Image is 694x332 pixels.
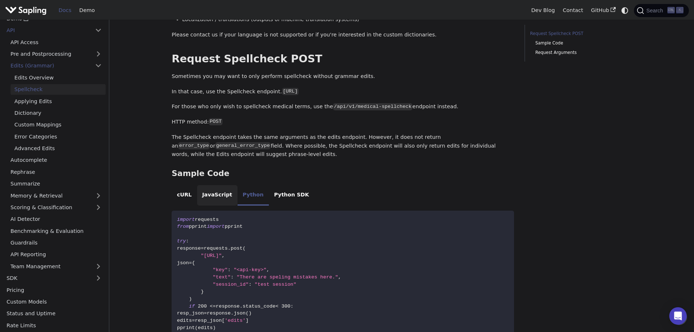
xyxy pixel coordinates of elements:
span: json [234,310,246,316]
a: Spellcheck [11,84,106,95]
a: Rate Limits [3,320,106,331]
a: Request Spellcheck POST [530,30,629,37]
span: response [177,246,201,251]
span: : [231,274,234,280]
span: = [192,318,195,323]
span: post [231,246,243,251]
code: error_type [178,142,210,149]
span: } [201,289,204,294]
p: The Spellcheck endpoint takes the same arguments as the edits endpoint. However, it does not retu... [172,133,514,159]
code: general_error_type [215,142,271,149]
a: Dev Blog [527,5,558,16]
span: try [177,238,186,244]
a: Advanced Edits [11,143,106,154]
span: response [216,304,240,309]
a: Custom Models [3,297,106,307]
h3: Sample Code [172,169,514,179]
a: Status and Uptime [3,308,106,319]
span: . [228,246,231,251]
span: = [189,260,192,266]
span: "There are speling mistakes here." [237,274,338,280]
span: "<api-key>" [234,267,266,273]
a: Memory & Retrieval [7,190,106,201]
li: Localization / translations (outputs of machine translation systems) [182,15,514,24]
span: Search [644,8,667,13]
span: pprint [177,325,195,331]
span: ( [195,325,198,331]
span: resp_json [177,310,204,316]
span: : [228,267,231,273]
span: ( [246,310,248,316]
a: Guardrails [7,238,106,248]
p: Please contact us if your language is not supported or if you're interested in the custom diction... [172,31,514,39]
a: Error Categories [11,131,106,142]
h2: Request Spellcheck POST [172,52,514,66]
a: Pre and Postprocessing [7,49,106,59]
span: ] [246,318,248,323]
span: import [207,224,225,229]
span: status_code [243,304,275,309]
a: Team Management [7,261,106,272]
p: In that case, use the Spellcheck endpoint. [172,87,514,96]
span: ) [248,310,251,316]
span: = [204,310,207,316]
a: Summarize [7,179,106,189]
button: Search (Ctrl+K) [634,4,689,17]
span: [ [222,318,225,323]
a: Dictionary [11,108,106,118]
a: Benchmarking & Evaluation [7,226,106,236]
span: "session_id" [213,282,248,287]
button: Switch between dark and light mode (currently system mode) [620,5,630,16]
kbd: K [676,7,683,13]
span: : [290,304,293,309]
p: For those who only wish to spellcheck medical terms, use the endpoint instead. [172,102,514,111]
span: . [240,304,243,309]
span: json [177,260,189,266]
a: Scoring & Classification [7,202,106,213]
a: API Access [7,37,106,47]
li: Python SDK [269,185,314,206]
span: 300 [282,304,291,309]
span: 'edits' [225,318,246,323]
code: [URL] [282,88,299,95]
span: ) [213,325,216,331]
a: Edits (Grammar) [7,60,106,71]
a: Demo [75,5,99,16]
span: ( [243,246,246,251]
span: : [186,238,189,244]
span: { [192,260,195,266]
a: GitHub [587,5,619,16]
a: Applying Edits [11,96,106,106]
span: . [231,310,234,316]
code: POST [209,118,223,125]
span: , [267,267,270,273]
span: from [177,224,189,229]
li: cURL [172,185,197,206]
span: if [189,304,195,309]
span: ) [189,296,192,302]
span: requests [204,246,228,251]
p: HTTP method: [172,118,514,126]
button: Collapse sidebar category 'API' [91,25,106,36]
img: Sapling.ai [5,5,47,16]
span: "text" [213,274,231,280]
span: edits [177,318,192,323]
span: "[URL]" [201,253,221,258]
a: Autocomplete [7,155,106,165]
a: Docs [55,5,75,16]
span: response [207,310,231,316]
a: Sapling.ai [5,5,49,16]
code: /api/v1/medical-spellcheck [333,103,412,110]
a: Contact [559,5,587,16]
span: "test session" [255,282,297,287]
button: Expand sidebar category 'SDK' [91,273,106,284]
span: edits [198,325,213,331]
span: , [338,274,341,280]
span: 200 [198,304,207,309]
span: pprint [189,224,207,229]
span: : [248,282,251,287]
a: API Reporting [7,249,106,260]
a: API [3,25,91,36]
span: import [177,217,195,222]
a: Rephrase [7,167,106,177]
